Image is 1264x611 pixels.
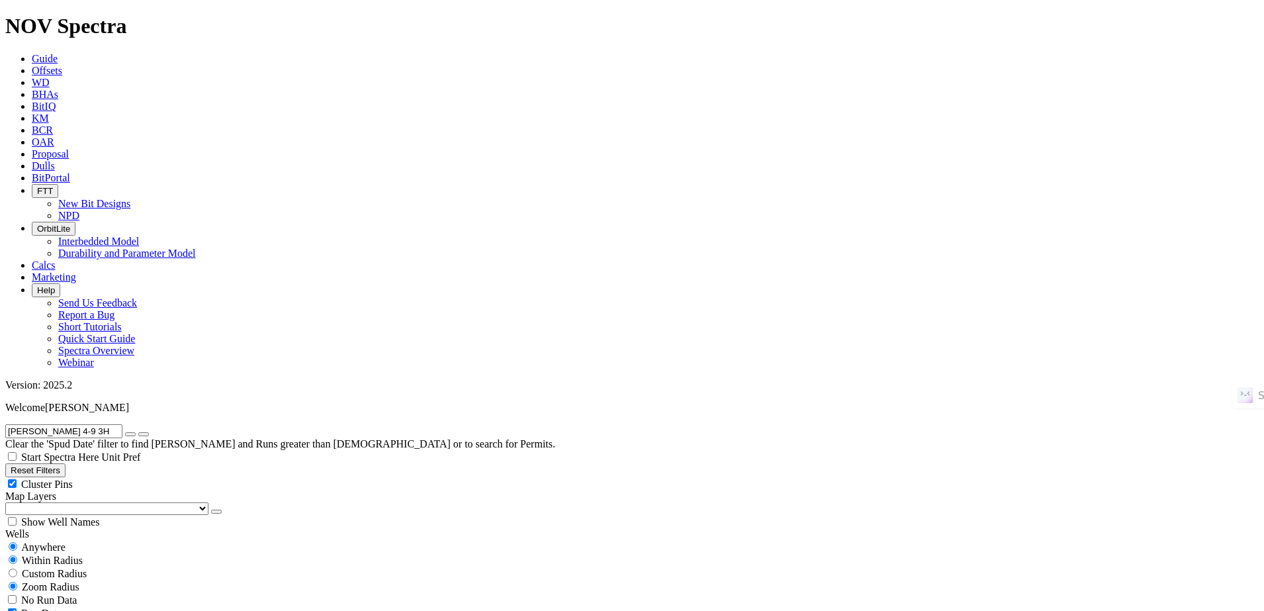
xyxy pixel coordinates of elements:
[21,541,66,553] span: Anywhere
[5,424,122,438] input: Search
[32,271,76,283] a: Marketing
[32,148,69,160] a: Proposal
[5,379,1259,391] div: Version: 2025.2
[32,259,56,271] a: Calcs
[5,402,1259,414] p: Welcome
[5,528,1259,540] div: Wells
[58,297,137,308] a: Send Us Feedback
[32,65,62,76] a: Offsets
[37,224,70,234] span: OrbitLite
[22,581,79,592] span: Zoom Radius
[22,555,83,566] span: Within Radius
[58,236,139,247] a: Interbedded Model
[32,136,54,148] a: OAR
[58,248,196,259] a: Durability and Parameter Model
[32,77,50,88] a: WD
[58,345,134,356] a: Spectra Overview
[5,438,555,449] span: Clear the 'Spud Date' filter to find [PERSON_NAME] and Runs greater than [DEMOGRAPHIC_DATA] or to...
[32,172,70,183] a: BitPortal
[58,321,122,332] a: Short Tutorials
[58,309,114,320] a: Report a Bug
[32,184,58,198] button: FTT
[21,594,77,606] span: No Run Data
[32,113,49,124] a: KM
[32,53,58,64] a: Guide
[32,89,58,100] a: BHAs
[101,451,140,463] span: Unit Pref
[45,402,129,413] span: [PERSON_NAME]
[8,452,17,461] input: Start Spectra Here
[58,357,94,368] a: Webinar
[5,463,66,477] button: Reset Filters
[58,210,79,221] a: NPD
[5,491,56,502] span: Map Layers
[32,101,56,112] a: BitIQ
[58,333,135,344] a: Quick Start Guide
[21,451,99,463] span: Start Spectra Here
[5,14,1259,38] h1: NOV Spectra
[37,285,55,295] span: Help
[32,283,60,297] button: Help
[32,124,53,136] a: BCR
[37,186,53,196] span: FTT
[21,516,99,528] span: Show Well Names
[32,222,75,236] button: OrbitLite
[22,568,87,579] span: Custom Radius
[58,198,130,209] a: New Bit Designs
[32,160,55,171] a: Dulls
[21,479,73,490] span: Cluster Pins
